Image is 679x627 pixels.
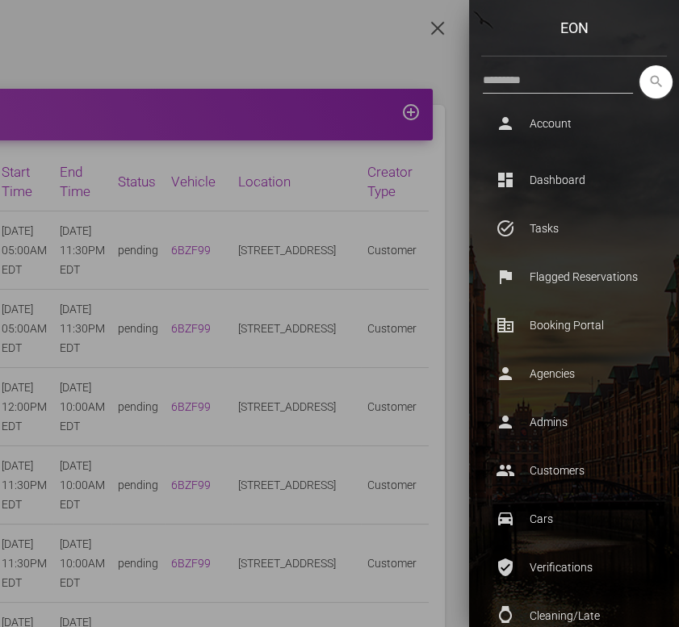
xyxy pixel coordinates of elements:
p: Flagged Reservations [493,265,655,289]
a: person Agencies [481,353,667,394]
a: Eon [469,12,679,44]
p: Account [493,111,655,136]
a: person Admins [481,402,667,442]
a: person Account [481,103,667,144]
p: Agencies [493,362,655,386]
a: verified_user Verifications [481,547,667,587]
p: Tasks [493,216,655,240]
p: Verifications [493,555,655,579]
a: flag Flagged Reservations [481,257,667,297]
a: corporate_fare Booking Portal [481,305,667,345]
p: Dashboard [493,168,655,192]
a: people Customers [481,450,667,491]
a: task_alt Tasks [481,208,667,249]
p: Booking Portal [493,313,655,337]
p: Admins [493,410,655,434]
a: dashboard Dashboard [481,160,667,200]
p: Customers [493,458,655,483]
p: Cars [493,507,655,531]
button: search [639,65,673,98]
a: drive_eta Cars [481,499,667,539]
